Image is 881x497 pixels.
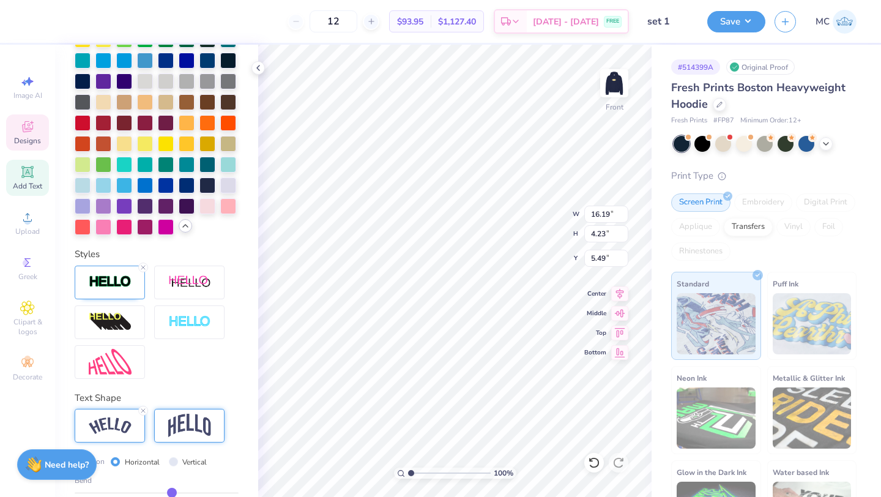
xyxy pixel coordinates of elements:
img: Neon Ink [677,387,756,449]
img: Shadow [168,275,211,290]
span: $93.95 [397,15,423,28]
span: Image AI [13,91,42,100]
img: Arch [168,414,211,437]
div: Vinyl [776,218,811,236]
span: $1,127.40 [438,15,476,28]
div: Applique [671,218,720,236]
span: Top [584,329,606,337]
span: Upload [15,226,40,236]
span: FREE [606,17,619,26]
div: Front [606,102,623,113]
div: Rhinestones [671,242,730,261]
img: Negative Space [168,315,211,329]
input: Untitled Design [638,9,698,34]
a: MC [816,10,857,34]
span: Greek [18,272,37,282]
div: Transfers [724,218,773,236]
span: Decorate [13,372,42,382]
span: Standard [677,277,709,290]
span: Clipart & logos [6,317,49,337]
div: Styles [75,247,239,261]
span: [DATE] - [DATE] [533,15,599,28]
img: Metallic & Glitter Ink [773,387,852,449]
img: 3d Illusion [89,312,132,332]
img: Standard [677,293,756,354]
img: Stroke [89,275,132,289]
div: Screen Print [671,193,730,212]
span: 100 % [494,468,513,479]
img: Front [602,71,626,95]
span: Bottom [584,348,606,357]
div: Original Proof [726,59,795,75]
div: Print Type [671,169,857,183]
span: Fresh Prints [671,116,707,126]
span: Glow in the Dark Ink [677,466,746,479]
img: Puff Ink [773,293,852,354]
span: Add Text [13,181,42,191]
strong: Need help? [45,459,89,471]
img: Free Distort [89,349,132,375]
div: # 514399A [671,59,720,75]
img: Maddy Clark [833,10,857,34]
span: Minimum Order: 12 + [740,116,801,126]
button: Save [707,11,765,32]
span: Bend [75,475,92,486]
label: Horizontal [125,457,160,468]
span: Middle [584,309,606,318]
div: Text Shape [75,391,239,405]
span: # FP87 [713,116,734,126]
span: Center [584,290,606,298]
img: Arc [89,417,132,434]
input: – – [310,10,357,32]
span: Puff Ink [773,277,798,290]
label: Vertical [182,457,207,468]
div: Embroidery [734,193,792,212]
span: Water based Ink [773,466,829,479]
span: MC [816,15,830,29]
span: Neon Ink [677,372,707,384]
span: Designs [14,136,41,146]
span: Metallic & Glitter Ink [773,372,845,384]
div: Digital Print [796,193,855,212]
span: Fresh Prints Boston Heavyweight Hoodie [671,80,846,111]
div: Foil [814,218,843,236]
